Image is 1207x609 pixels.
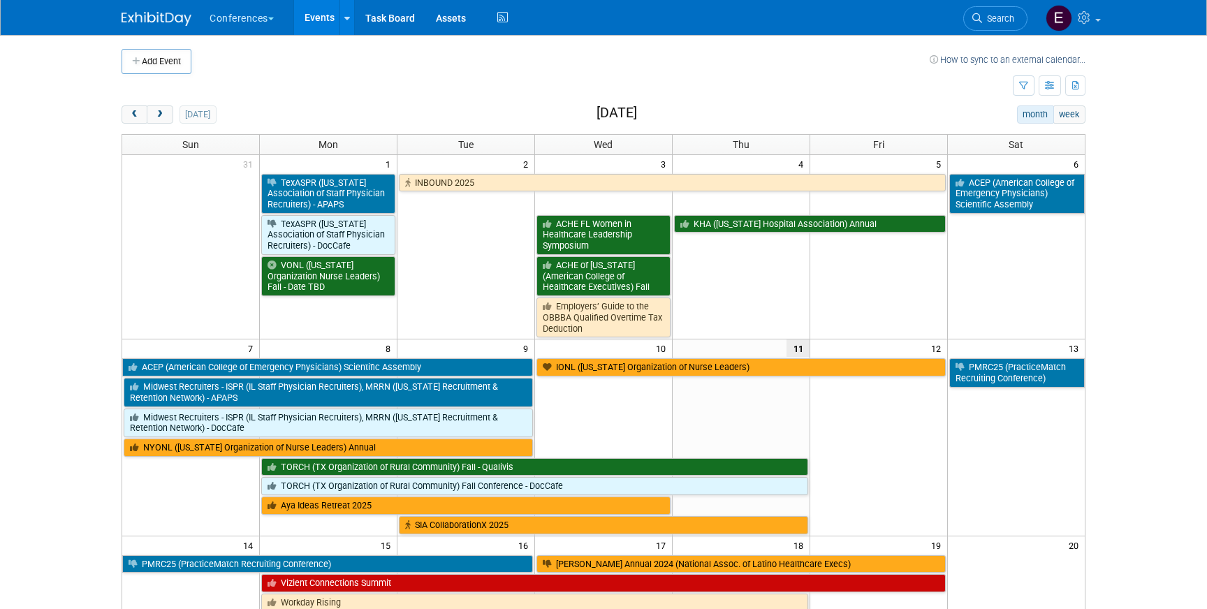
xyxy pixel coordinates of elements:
a: TORCH (TX Organization of Rural Community) Fall - Qualivis [261,458,807,476]
span: Sun [182,139,199,150]
a: TexASPR ([US_STATE] Association of Staff Physician Recruiters) - DocCafe [261,215,395,255]
span: 8 [384,339,397,357]
a: Midwest Recruiters - ISPR (IL Staff Physician Recruiters), MRRN ([US_STATE] Recruitment & Retenti... [124,378,533,406]
span: 31 [242,155,259,173]
span: Mon [319,139,338,150]
span: 20 [1067,536,1085,554]
a: KHA ([US_STATE] Hospital Association) Annual [674,215,946,233]
a: Employers’ Guide to the OBBBA Qualified Overtime Tax Deduction [536,298,671,337]
span: 10 [654,339,672,357]
a: Search [963,6,1027,31]
button: Add Event [122,49,191,74]
span: 14 [242,536,259,554]
span: 1 [384,155,397,173]
a: PMRC25 (PracticeMatch Recruiting Conference) [949,358,1085,387]
a: Aya Ideas Retreat 2025 [261,497,671,515]
a: VONL ([US_STATE] Organization Nurse Leaders) Fall - Date TBD [261,256,395,296]
span: Sat [1009,139,1023,150]
a: ACEP (American College of Emergency Physicians) Scientific Assembly [949,174,1085,214]
a: ACHE FL Women in Healthcare Leadership Symposium [536,215,671,255]
button: [DATE] [180,105,217,124]
button: prev [122,105,147,124]
button: next [147,105,173,124]
span: 5 [935,155,947,173]
a: Vizient Connections Summit [261,574,945,592]
span: 6 [1072,155,1085,173]
span: 12 [930,339,947,357]
span: 4 [797,155,810,173]
a: NYONL ([US_STATE] Organization of Nurse Leaders) Annual [124,439,533,457]
a: How to sync to an external calendar... [930,54,1085,65]
span: 19 [930,536,947,554]
a: PMRC25 (PracticeMatch Recruiting Conference) [122,555,533,573]
span: Search [982,13,1014,24]
span: 15 [379,536,397,554]
span: 2 [522,155,534,173]
span: Thu [733,139,749,150]
span: 9 [522,339,534,357]
a: ACHE of [US_STATE] (American College of Healthcare Executives) Fall [536,256,671,296]
a: [PERSON_NAME] Annual 2024 (National Assoc. of Latino Healthcare Execs) [536,555,946,573]
button: month [1017,105,1054,124]
button: week [1053,105,1085,124]
img: ExhibitDay [122,12,191,26]
span: Tue [458,139,474,150]
span: 11 [787,339,810,357]
span: Fri [873,139,884,150]
a: IONL ([US_STATE] Organization of Nurse Leaders) [536,358,946,376]
a: SIA CollaborationX 2025 [399,516,808,534]
h2: [DATE] [597,105,637,121]
span: 17 [654,536,672,554]
span: 18 [792,536,810,554]
img: Erin Anderson [1046,5,1072,31]
span: 3 [659,155,672,173]
a: TORCH (TX Organization of Rural Community) Fall Conference - DocCafe [261,477,807,495]
a: ACEP (American College of Emergency Physicians) Scientific Assembly [122,358,533,376]
a: Midwest Recruiters - ISPR (IL Staff Physician Recruiters), MRRN ([US_STATE] Recruitment & Retenti... [124,409,533,437]
a: INBOUND 2025 [399,174,945,192]
span: Wed [594,139,613,150]
span: 13 [1067,339,1085,357]
a: TexASPR ([US_STATE] Association of Staff Physician Recruiters) - APAPS [261,174,395,214]
span: 7 [247,339,259,357]
span: 16 [517,536,534,554]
